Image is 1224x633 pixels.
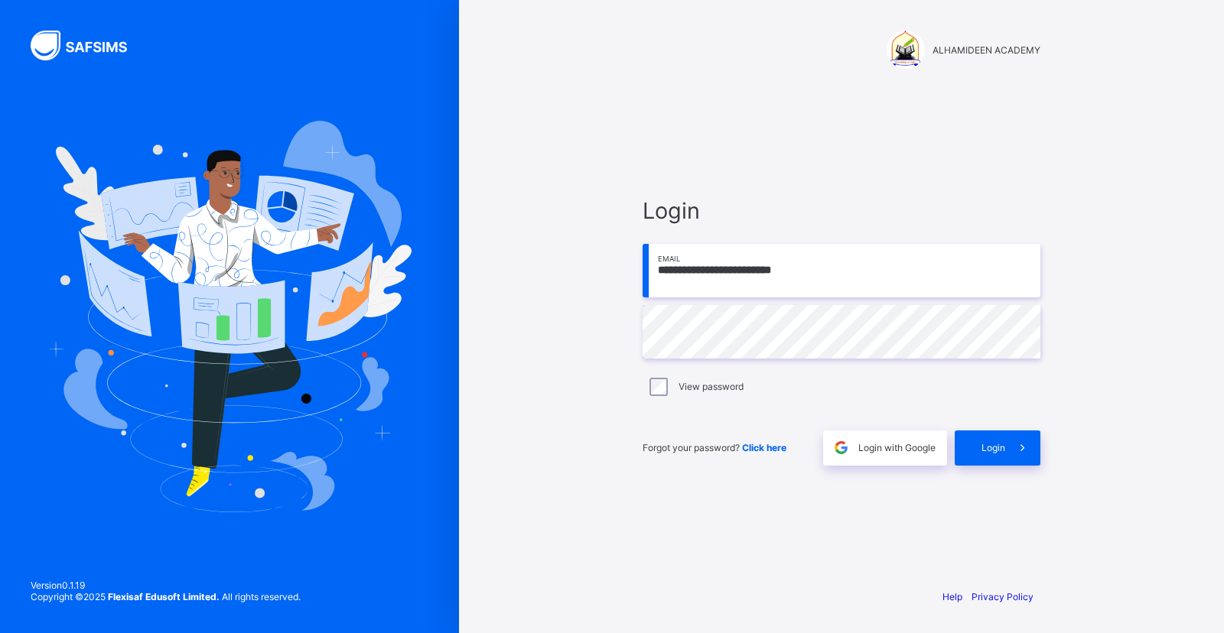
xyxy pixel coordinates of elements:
[31,591,301,602] span: Copyright © 2025 All rights reserved.
[643,442,786,453] span: Forgot your password?
[832,439,850,456] img: google.396cfc9801f0270233282035f929180a.svg
[972,591,1034,602] a: Privacy Policy
[31,31,145,60] img: SAFSIMS Logo
[942,591,962,602] a: Help
[31,579,301,591] span: Version 0.1.19
[858,442,936,453] span: Login with Google
[933,44,1040,56] span: ALHAMIDEEN ACADEMY
[47,121,412,512] img: Hero Image
[108,591,220,602] strong: Flexisaf Edusoft Limited.
[742,442,786,453] a: Click here
[981,442,1005,453] span: Login
[679,381,744,392] label: View password
[643,197,1040,224] span: Login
